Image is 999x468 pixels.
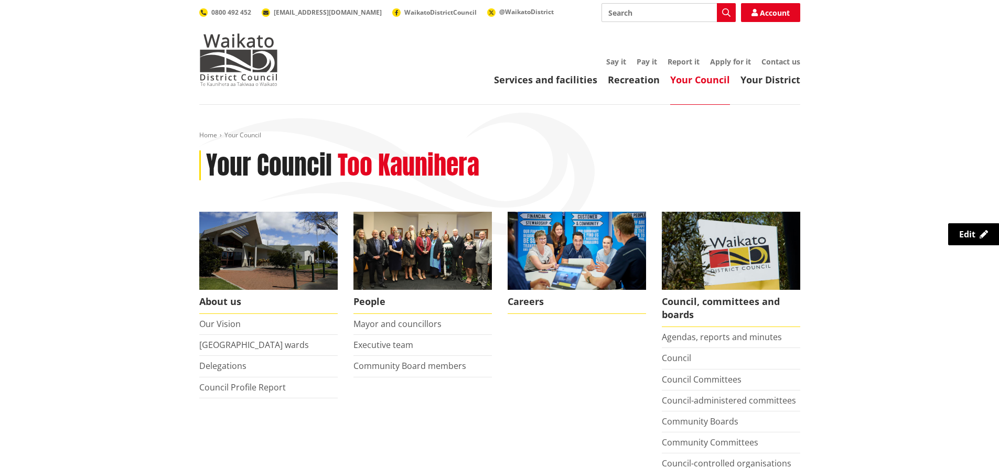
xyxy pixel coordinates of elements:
a: Council [662,352,691,364]
input: Search input [601,3,736,22]
a: WDC Building 0015 About us [199,212,338,314]
a: Say it [606,57,626,67]
a: Waikato-District-Council-sign Council, committees and boards [662,212,800,327]
a: Council Committees [662,374,742,385]
a: Contact us [761,57,800,67]
a: 0800 492 452 [199,8,251,17]
a: Recreation [608,73,660,86]
span: About us [199,290,338,314]
a: Your Council [670,73,730,86]
a: [GEOGRAPHIC_DATA] wards [199,339,309,351]
a: [EMAIL_ADDRESS][DOMAIN_NAME] [262,8,382,17]
a: Home [199,130,217,139]
a: 2022 Council People [353,212,492,314]
img: Waikato-District-Council-sign [662,212,800,290]
a: Services and facilities [494,73,597,86]
h1: Your Council [206,150,332,181]
a: Edit [948,223,999,245]
span: [EMAIL_ADDRESS][DOMAIN_NAME] [274,8,382,17]
nav: breadcrumb [199,131,800,140]
a: Mayor and councillors [353,318,442,330]
a: Council-administered committees [662,395,796,406]
span: @WaikatoDistrict [499,7,554,16]
a: Council Profile Report [199,382,286,393]
a: Our Vision [199,318,241,330]
a: Delegations [199,360,246,372]
a: @WaikatoDistrict [487,7,554,16]
a: Community Committees [662,437,758,448]
a: Apply for it [710,57,751,67]
a: Your District [740,73,800,86]
span: Careers [508,290,646,314]
span: Council, committees and boards [662,290,800,327]
img: WDC Building 0015 [199,212,338,290]
img: Waikato District Council - Te Kaunihera aa Takiwaa o Waikato [199,34,278,86]
a: Community Board members [353,360,466,372]
h2: Too Kaunihera [338,150,479,181]
a: Careers [508,212,646,314]
a: WaikatoDistrictCouncil [392,8,477,17]
span: People [353,290,492,314]
img: Office staff in meeting - Career page [508,212,646,290]
a: Community Boards [662,416,738,427]
a: Pay it [637,57,657,67]
span: Your Council [224,130,261,139]
img: 2022 Council [353,212,492,290]
a: Agendas, reports and minutes [662,331,782,343]
a: Account [741,3,800,22]
a: Executive team [353,339,413,351]
span: Edit [959,228,975,240]
span: 0800 492 452 [211,8,251,17]
span: WaikatoDistrictCouncil [404,8,477,17]
a: Report it [668,57,700,67]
